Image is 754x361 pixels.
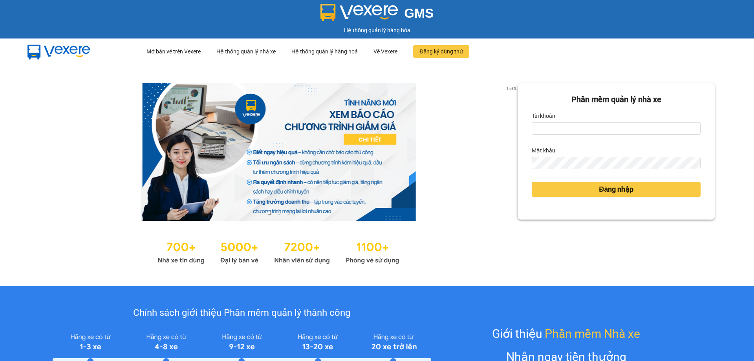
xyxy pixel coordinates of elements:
[419,47,463,56] span: Đăng ký dùng thử
[599,184,633,195] span: Đăng nhập
[404,6,434,20] span: GMS
[413,45,469,58] button: Đăng ký dùng thử
[507,83,518,221] button: next slide / item
[267,211,271,214] li: slide item 1
[504,83,518,93] p: 1 of 3
[532,93,701,106] div: Phần mềm quản lý nhà xe
[291,39,358,64] div: Hệ thống quản lý hàng hoá
[216,39,276,64] div: Hệ thống quản lý nhà xe
[320,12,434,18] a: GMS
[320,4,398,21] img: logo 2
[157,236,399,266] img: Statistics.png
[492,324,640,343] div: Giới thiệu
[532,122,701,135] input: Tài khoản
[277,211,280,214] li: slide item 2
[373,39,397,64] div: Về Vexere
[545,324,640,343] span: Phần mềm Nhà xe
[532,182,701,197] button: Đăng nhập
[39,83,50,221] button: previous slide / item
[532,144,555,157] label: Mật khẩu
[532,110,555,122] label: Tài khoản
[286,211,289,214] li: slide item 3
[20,38,98,64] img: mbUUG5Q.png
[532,157,701,169] input: Mật khẩu
[146,39,201,64] div: Mở bán vé trên Vexere
[53,306,431,321] div: Chính sách giới thiệu Phần mềm quản lý thành công
[2,26,752,35] div: Hệ thống quản lý hàng hóa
